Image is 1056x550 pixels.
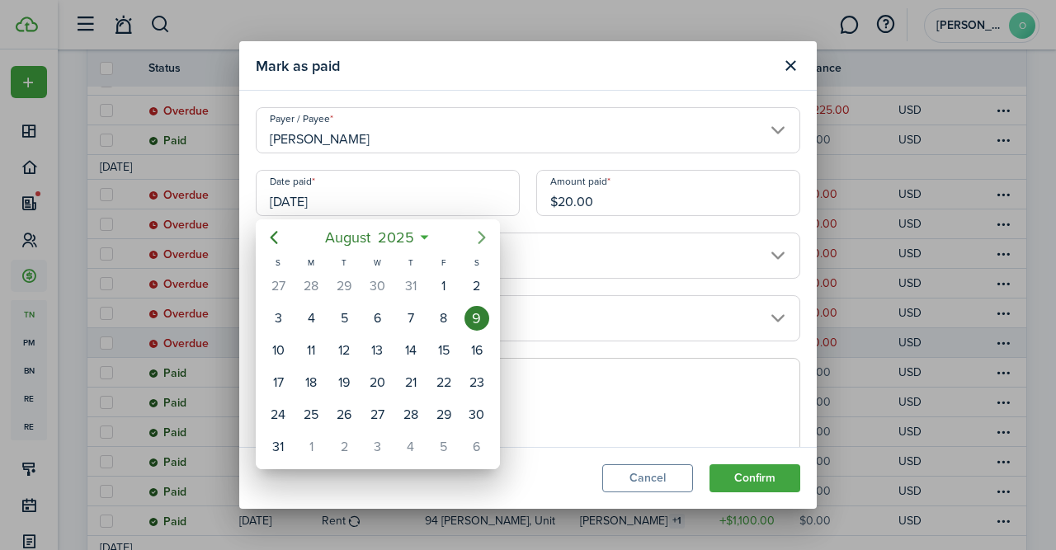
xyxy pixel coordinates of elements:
[365,306,389,331] div: Wednesday, August 6, 2025
[398,306,423,331] div: Thursday, August 7, 2025
[365,435,389,459] div: Wednesday, September 3, 2025
[464,274,489,299] div: Saturday, August 2, 2025
[398,435,423,459] div: Thursday, September 4, 2025
[374,223,417,252] span: 2025
[314,223,424,252] mbsc-button: August2025
[398,370,423,395] div: Thursday, August 21, 2025
[464,435,489,459] div: Saturday, September 6, 2025
[398,274,423,299] div: Thursday, July 31, 2025
[321,223,374,252] span: August
[365,370,389,395] div: Wednesday, August 20, 2025
[431,274,456,299] div: Friday, August 1, 2025
[464,370,489,395] div: Saturday, August 23, 2025
[464,306,489,331] div: Saturday, August 9, 2025
[332,274,356,299] div: Tuesday, July 29, 2025
[431,338,456,363] div: Friday, August 15, 2025
[431,306,456,331] div: Friday, August 8, 2025
[299,306,323,331] div: Monday, August 4, 2025
[365,402,389,427] div: Wednesday, August 27, 2025
[299,274,323,299] div: Monday, July 28, 2025
[365,338,389,363] div: Wednesday, August 13, 2025
[262,256,295,270] div: S
[299,370,323,395] div: Monday, August 18, 2025
[266,274,290,299] div: Sunday, July 27, 2025
[431,435,456,459] div: Friday, September 5, 2025
[464,338,489,363] div: Saturday, August 16, 2025
[295,256,328,270] div: M
[332,402,356,427] div: Tuesday, August 26, 2025
[398,338,423,363] div: Thursday, August 14, 2025
[394,256,427,270] div: T
[431,370,456,395] div: Friday, August 22, 2025
[332,370,356,395] div: Tuesday, August 19, 2025
[266,306,290,331] div: Sunday, August 3, 2025
[257,221,290,254] mbsc-button: Previous page
[361,256,394,270] div: W
[266,435,290,459] div: Sunday, August 31, 2025
[299,435,323,459] div: Monday, September 1, 2025
[299,338,323,363] div: Monday, August 11, 2025
[299,402,323,427] div: Monday, August 25, 2025
[266,338,290,363] div: Sunday, August 10, 2025
[460,256,493,270] div: S
[332,338,356,363] div: Tuesday, August 12, 2025
[365,274,389,299] div: Wednesday, July 30, 2025
[332,306,356,331] div: Tuesday, August 5, 2025
[266,402,290,427] div: Sunday, August 24, 2025
[465,221,498,254] mbsc-button: Next page
[464,402,489,427] div: Saturday, August 30, 2025
[398,402,423,427] div: Thursday, August 28, 2025
[266,370,290,395] div: Sunday, August 17, 2025
[431,402,456,427] div: Friday, August 29, 2025
[328,256,361,270] div: T
[332,435,356,459] div: Tuesday, September 2, 2025
[427,256,460,270] div: F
